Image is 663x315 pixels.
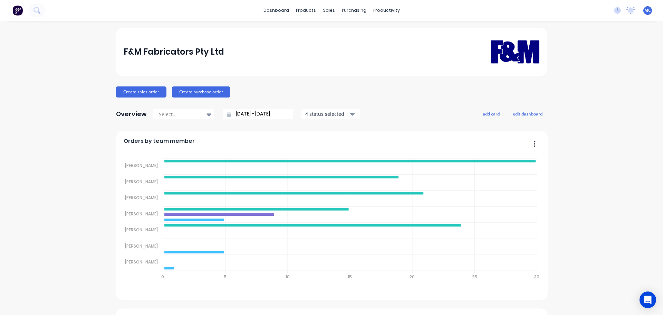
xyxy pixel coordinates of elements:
tspan: [PERSON_NAME] [125,195,158,201]
tspan: [PERSON_NAME] [125,259,158,265]
a: dashboard [260,5,292,16]
tspan: 10 [285,274,289,280]
tspan: 0 [161,274,164,280]
div: sales [319,5,338,16]
tspan: [PERSON_NAME] [125,179,158,185]
button: edit dashboard [508,109,547,118]
tspan: [PERSON_NAME] [125,227,158,233]
div: 4 status selected [305,110,349,118]
div: Open Intercom Messenger [640,291,656,308]
div: products [292,5,319,16]
tspan: 25 [472,274,477,280]
img: Factory [12,5,23,16]
tspan: [PERSON_NAME] [125,211,158,217]
tspan: 15 [348,274,352,280]
button: Create purchase order [172,86,230,98]
tspan: 5 [224,274,227,280]
button: 4 status selected [301,109,360,119]
div: purchasing [338,5,370,16]
button: Create sales order [116,86,166,98]
span: Orders by team member [124,137,195,145]
div: F&M Fabricators Pty Ltd [124,45,224,59]
tspan: [PERSON_NAME] [125,243,158,249]
span: MC [644,7,651,13]
button: add card [478,109,504,118]
div: productivity [370,5,403,16]
tspan: 20 [410,274,415,280]
tspan: 30 [534,274,539,280]
div: Overview [116,107,147,121]
tspan: [PERSON_NAME] [125,163,158,168]
img: F&M Fabricators Pty Ltd [491,30,539,73]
